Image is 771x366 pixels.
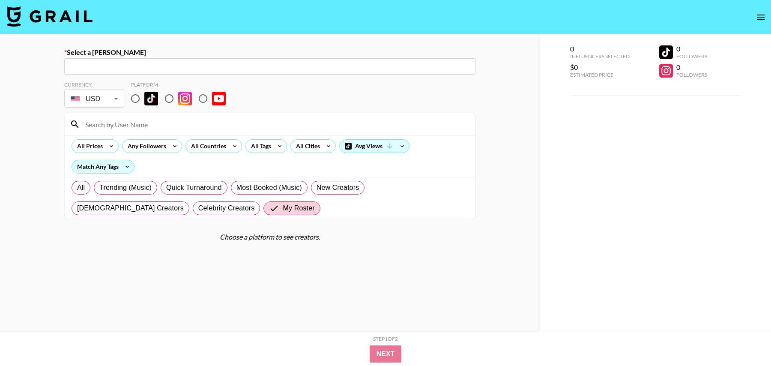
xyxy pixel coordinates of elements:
[64,48,475,57] label: Select a [PERSON_NAME]
[676,72,707,78] div: Followers
[7,6,93,27] img: Grail Talent
[373,336,398,342] div: Step 1 of 2
[72,160,134,173] div: Match Any Tags
[570,45,630,53] div: 0
[236,183,302,193] span: Most Booked (Music)
[64,81,124,88] div: Currency
[80,117,470,131] input: Search by User Name
[77,203,184,213] span: [DEMOGRAPHIC_DATA] Creators
[77,183,85,193] span: All
[72,140,105,153] div: All Prices
[570,63,630,72] div: $0
[340,140,409,153] div: Avg Views
[676,53,707,60] div: Followers
[99,183,152,193] span: Trending (Music)
[283,203,314,213] span: My Roster
[198,203,255,213] span: Celebrity Creators
[291,140,322,153] div: All Cities
[246,140,273,153] div: All Tags
[317,183,359,193] span: New Creators
[123,140,168,153] div: Any Followers
[166,183,222,193] span: Quick Turnaround
[752,9,769,26] button: open drawer
[144,92,158,105] img: TikTok
[570,72,630,78] div: Estimated Price
[676,45,707,53] div: 0
[131,81,233,88] div: Platform
[186,140,228,153] div: All Countries
[570,53,630,60] div: Influencers Selected
[212,92,226,105] img: YouTube
[370,345,402,363] button: Next
[676,63,707,72] div: 0
[178,92,192,105] img: Instagram
[64,233,475,241] div: Choose a platform to see creators.
[66,91,123,106] div: USD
